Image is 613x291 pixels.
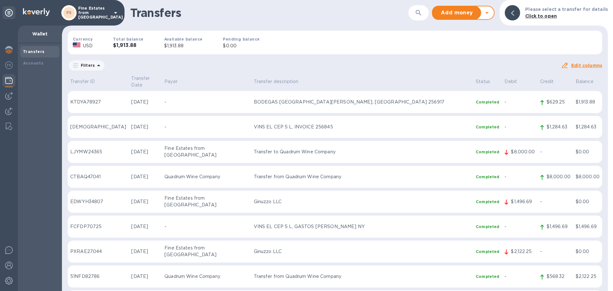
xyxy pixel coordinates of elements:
p: Ginuzzo LLC [254,248,471,255]
p: $0.00 [223,42,260,49]
h1: Transfers [130,6,369,19]
p: Completed [476,174,499,180]
p: $0.00 [576,248,600,255]
b: Accounts [23,61,43,65]
b: Currency [73,37,93,42]
p: EDWYH34807 [70,198,126,205]
p: 51NFD82786 [70,273,126,280]
p: [DATE] [131,198,159,205]
p: Balance [576,78,600,85]
p: Fine Estates from [GEOGRAPHIC_DATA] [164,195,248,208]
p: VINS EL CEP S L, GASTOS [PERSON_NAME] NY [254,223,471,230]
h3: $1,913.88 [113,42,143,49]
p: [DATE] [131,173,159,180]
p: $2,122.25 [576,273,600,280]
p: [DEMOGRAPHIC_DATA] [70,124,126,130]
p: Completed [476,199,499,204]
p: Ginuzzo LLC [254,198,471,205]
p: $568.32 [547,273,571,280]
p: Completed [476,274,499,279]
p: Completed [476,224,499,229]
p: Payer [164,78,248,85]
p: [DATE] [131,223,159,230]
p: Completed [476,99,499,105]
span: Add money [438,9,476,17]
p: $1,496.69 [576,223,600,230]
p: Completed [476,249,499,254]
p: Fine Estates from [GEOGRAPHIC_DATA] [78,6,110,19]
p: Completed [476,149,499,155]
p: $0.00 [576,149,600,155]
p: $8,000.00 [511,149,535,155]
p: $629.25 [547,99,571,105]
b: Pending balance [223,37,260,42]
p: Quadrum Wine Company [164,173,248,180]
p: - [504,273,535,280]
p: PXRAE27044 [70,248,126,255]
img: Logo [23,8,50,16]
p: Transfer to Quadrum Wine Company [254,149,471,155]
p: LJYMW24365 [70,149,126,155]
img: Foreign exchange [5,61,13,69]
p: Status [476,78,499,85]
b: Transfers [23,49,45,54]
p: - [504,99,535,105]
p: [DATE] [131,99,159,105]
p: - [504,124,535,130]
p: - [164,124,248,130]
p: - [164,223,248,230]
p: $8,000.00 [547,173,571,180]
p: [DATE] [131,248,159,255]
p: - [164,99,248,105]
p: Fine Estates from [GEOGRAPHIC_DATA] [164,145,248,158]
p: $8,000.00 [576,173,600,180]
p: CTBAQ47041 [70,173,126,180]
img: Wallets [5,77,13,84]
u: Edit columns [571,63,602,68]
div: Unpin categories [3,6,15,19]
p: Transfer ID [70,78,126,85]
p: $2,122.25 [511,248,535,255]
p: VINS EL CEP S L, INVOICE 256845 [254,124,471,130]
p: BODEGAS [GEOGRAPHIC_DATA][PERSON_NAME], [GEOGRAPHIC_DATA] 256917 [254,99,471,105]
button: Add money [433,6,481,19]
p: $1,496.69 [511,198,535,205]
p: $1,284.63 [547,124,571,130]
p: - [540,248,571,255]
p: [DATE] [131,273,159,280]
p: $1,496.69 [547,223,571,230]
p: [DATE] [131,149,159,155]
b: Please select a transfer for details [525,7,608,12]
p: Transfer from Quadrum Wine Company [254,173,471,180]
p: Fine Estates from [GEOGRAPHIC_DATA] [164,245,248,258]
p: [DATE] [131,124,159,130]
p: $1,284.63 [576,124,600,130]
p: $0.00 [576,198,600,205]
p: Transfer Date [131,75,159,88]
b: FS [66,10,72,15]
p: KTDYA78927 [70,99,126,105]
p: Transfer from Quadrum Wine Company [254,273,471,280]
p: - [504,223,535,230]
p: FCFDP70725 [70,223,126,230]
p: $1,913.88 [164,42,203,49]
p: Credit [540,78,571,85]
b: Available balance [164,37,203,42]
p: Transfer description [254,78,471,85]
p: Debit [504,78,535,85]
p: Completed [476,124,499,130]
p: Wallet [23,31,57,37]
b: Click to open [525,13,557,19]
p: - [540,149,571,155]
p: USD [83,42,93,49]
b: Total balance [113,37,143,42]
p: Filters [78,63,95,68]
p: $1,913.88 [576,99,600,105]
p: - [540,198,571,205]
p: Quadrum Wine Company [164,273,248,280]
p: - [504,173,535,180]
